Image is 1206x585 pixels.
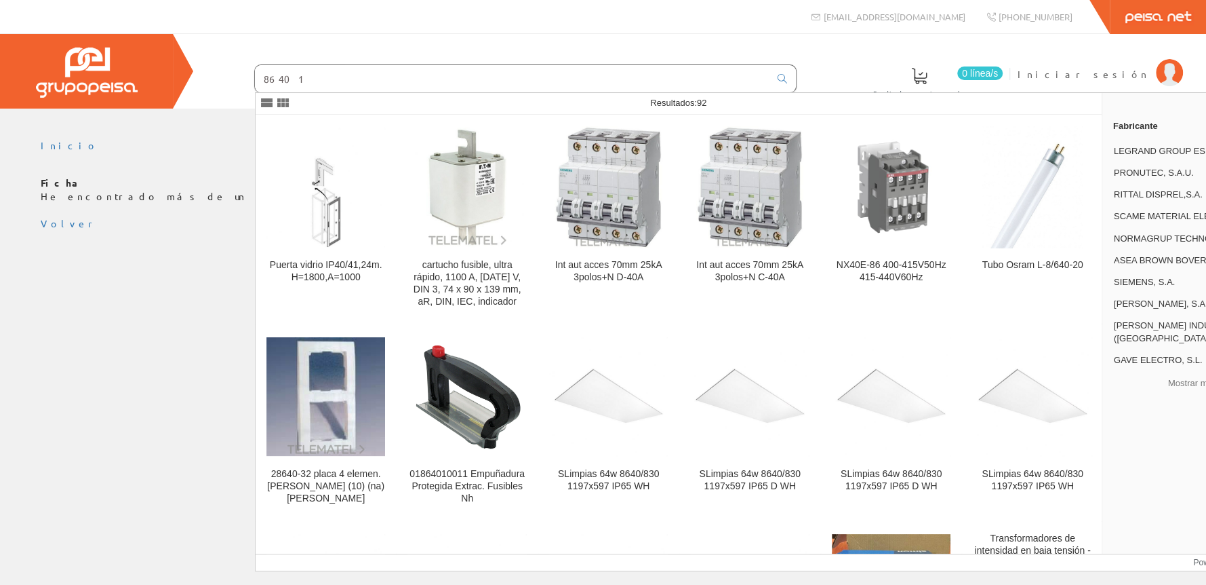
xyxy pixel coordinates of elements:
span: [EMAIL_ADDRESS][DOMAIN_NAME] [824,11,965,22]
a: Inicio [41,139,98,151]
input: Buscar ... [255,65,769,92]
a: Tubo Osram L-8/640-20 Tubo Osram L-8/640-20 [962,115,1102,324]
img: Puerta vidrio IP40/41,24m. H=1800,A=1000 [266,128,385,246]
div: Tubo Osram L-8/640-20 [973,259,1091,271]
span: Iniciar sesión [1018,67,1149,81]
div: Transformadores de intensidad en baja tensión - class 0,2s PNT CT Xmer 86/40 (45) 400 A 3,75 VA [973,533,1091,582]
div: NX40E-86 400-415V50Hz 415-440V60Hz [832,259,950,284]
span: 0 línea/s [957,67,1003,80]
span: Resultados: [650,98,706,108]
div: cartucho fusible, ultra rápido, 1100 A, [DATE] V, DIN 3, 74 x 90 x 139 mm, aR, DIN, IEC, indicador [407,259,526,308]
a: Int aut acces 70mm 25kA 3polos+N C-40A Int aut acces 70mm 25kA 3polos+N C-40A [679,115,820,324]
img: Int aut acces 70mm 25kA 3polos+N D-40A [555,126,662,248]
img: Int aut acces 70mm 25kA 3polos+N C-40A [696,126,804,248]
img: 28640-32 placa 4 elemen.simon (10) (na) simon [266,337,385,456]
span: 92 [697,98,706,108]
a: SLimpias 64w 8640/830 1197x597 IP65 WH SLimpias 64w 8640/830 1197x597 IP65 WH [962,324,1102,521]
a: 28640-32 placa 4 elemen.simon (10) (na) simon 28640-32 placa 4 elemen.[PERSON_NAME] (10) (na) [PE... [256,324,396,521]
a: Int aut acces 70mm 25kA 3polos+N D-40A Int aut acces 70mm 25kA 3polos+N D-40A [538,115,679,324]
b: Ficha [41,176,83,189]
a: cartucho fusible, ultra rápido, 1100 A, AC 1000 V, DIN 3, 74 x 90 x 139 mm, aR, DIN, IEC, indicad... [397,115,537,324]
img: Tubo Osram L-8/640-20 [982,126,1083,248]
div: SLimpias 64w 8640/830 1197x597 IP65 D WH [690,468,809,493]
img: SLimpias 64w 8640/830 1197x597 IP65 D WH [832,337,950,456]
a: Volver [41,217,98,229]
img: 01864010011 Empuñadura Protegida Extrac. Fusibles Nh [407,336,526,457]
a: SLimpias 64w 8640/830 1197x597 IP65 D WH SLimpias 64w 8640/830 1197x597 IP65 D WH [679,324,820,521]
img: Grupo Peisa [36,48,138,98]
span: [PHONE_NUMBER] [999,11,1072,22]
img: SLimpias 64w 8640/830 1197x597 IP65 WH [549,337,668,456]
div: SLimpias 64w 8640/830 1197x597 IP65 WH [549,468,668,493]
div: © Grupo Peisa [41,231,1165,242]
p: He encontrado más de un registro (2) para la referencia indicada [41,176,1165,204]
a: Iniciar sesión [1018,56,1183,69]
a: Puerta vidrio IP40/41,24m. H=1800,A=1000 Puerta vidrio IP40/41,24m. H=1800,A=1000 [256,115,396,324]
div: Int aut acces 70mm 25kA 3polos+N D-40A [549,259,668,284]
div: Int aut acces 70mm 25kA 3polos+N C-40A [690,259,809,284]
div: Puerta vidrio IP40/41,24m. H=1800,A=1000 [266,259,385,284]
div: 28640-32 placa 4 elemen.[PERSON_NAME] (10) (na) [PERSON_NAME] [266,468,385,505]
div: 01864010011 Empuñadura Protegida Extrac. Fusibles Nh [407,468,526,505]
img: SLimpias 64w 8640/830 1197x597 IP65 D WH [690,337,809,457]
span: Pedido actual [873,87,965,100]
a: SLimpias 64w 8640/830 1197x597 IP65 D WH SLimpias 64w 8640/830 1197x597 IP65 D WH [821,324,961,521]
img: NX40E-86 400-415V50Hz 415-440V60Hz [832,128,950,246]
a: NX40E-86 400-415V50Hz 415-440V60Hz NX40E-86 400-415V50Hz 415-440V60Hz [821,115,961,324]
div: SLimpias 64w 8640/830 1197x597 IP65 WH [973,468,1091,493]
img: SLimpias 64w 8640/830 1197x597 IP65 WH [973,337,1091,456]
div: SLimpias 64w 8640/830 1197x597 IP65 D WH [832,468,950,493]
img: cartucho fusible, ultra rápido, 1100 A, AC 1000 V, DIN 3, 74 x 90 x 139 mm, aR, DIN, IEC, indicador [407,128,526,246]
a: SLimpias 64w 8640/830 1197x597 IP65 WH SLimpias 64w 8640/830 1197x597 IP65 WH [538,324,679,521]
a: 01864010011 Empuñadura Protegida Extrac. Fusibles Nh 01864010011 Empuñadura Protegida Extrac. Fus... [397,324,537,521]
